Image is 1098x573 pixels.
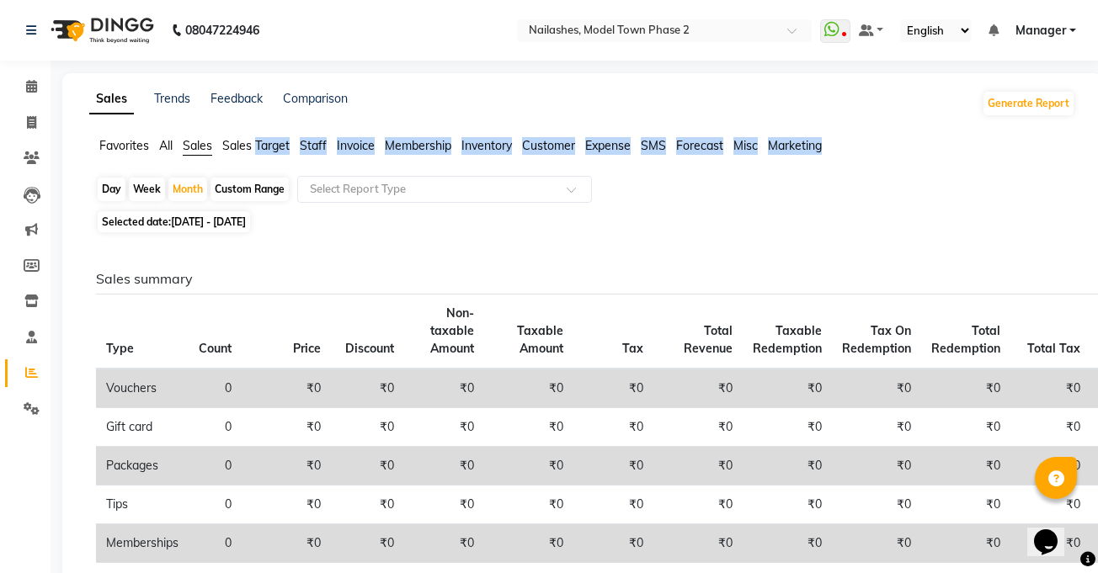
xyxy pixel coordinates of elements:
td: ₹0 [653,408,743,447]
span: Selected date: [98,211,250,232]
td: ₹0 [331,447,404,485]
a: Comparison [283,91,348,106]
td: ₹0 [573,369,653,408]
td: ₹0 [242,447,331,485]
span: Total Tax [1027,341,1080,356]
td: ₹0 [242,369,331,408]
td: ₹0 [331,524,404,563]
td: ₹0 [404,524,484,563]
iframe: chat widget [1027,506,1081,556]
td: ₹0 [653,447,743,485]
td: ₹0 [1010,408,1090,447]
img: logo [43,7,158,54]
span: Membership [385,138,451,153]
a: Feedback [211,91,263,106]
div: Month [168,178,207,201]
b: 08047224946 [185,7,259,54]
span: Staff [300,138,327,153]
span: Price [293,341,321,356]
span: Taxable Amount [517,323,563,356]
td: 0 [189,524,242,563]
span: Tax On Redemption [842,323,911,356]
td: ₹0 [1010,485,1090,524]
span: Manager [1015,22,1066,40]
span: All [159,138,173,153]
td: ₹0 [743,369,832,408]
td: ₹0 [743,524,832,563]
a: Trends [154,91,190,106]
td: ₹0 [484,524,573,563]
td: ₹0 [832,369,921,408]
span: Forecast [676,138,723,153]
td: Vouchers [96,369,189,408]
td: ₹0 [832,408,921,447]
div: Day [98,178,125,201]
span: Invoice [337,138,375,153]
td: Tips [96,485,189,524]
span: SMS [641,138,666,153]
td: ₹0 [921,369,1010,408]
td: 0 [189,485,242,524]
div: Custom Range [211,178,289,201]
td: ₹0 [1010,369,1090,408]
td: ₹0 [921,485,1010,524]
span: Type [106,341,134,356]
span: Customer [522,138,575,153]
span: Total Revenue [684,323,733,356]
span: Expense [585,138,631,153]
td: ₹0 [331,408,404,447]
td: ₹0 [573,524,653,563]
td: 0 [189,369,242,408]
td: ₹0 [1010,524,1090,563]
td: 0 [189,447,242,485]
td: ₹0 [404,369,484,408]
span: Count [199,341,232,356]
h6: Sales summary [96,271,1062,287]
td: ₹0 [921,408,1010,447]
span: Inventory [461,138,512,153]
span: Marketing [768,138,822,153]
span: Discount [345,341,394,356]
td: ₹0 [573,485,653,524]
td: ₹0 [484,485,573,524]
td: ₹0 [832,524,921,563]
span: [DATE] - [DATE] [171,215,246,228]
td: ₹0 [743,447,832,485]
td: ₹0 [404,485,484,524]
td: ₹0 [242,524,331,563]
td: ₹0 [484,408,573,447]
td: ₹0 [242,485,331,524]
td: 0 [189,408,242,447]
td: Packages [96,447,189,485]
td: ₹0 [743,485,832,524]
span: Favorites [99,138,149,153]
td: ₹0 [573,447,653,485]
td: ₹0 [404,408,484,447]
td: ₹0 [921,524,1010,563]
button: Generate Report [983,92,1074,115]
span: Tax [622,341,643,356]
td: Gift card [96,408,189,447]
td: ₹0 [1010,447,1090,485]
span: Misc [733,138,758,153]
span: Taxable Redemption [753,323,822,356]
td: ₹0 [331,485,404,524]
td: ₹0 [242,408,331,447]
td: ₹0 [331,369,404,408]
span: Non-taxable Amount [430,305,474,356]
td: ₹0 [743,408,832,447]
td: ₹0 [653,485,743,524]
td: ₹0 [484,447,573,485]
span: Sales [183,138,212,153]
td: Memberships [96,524,189,563]
td: ₹0 [921,447,1010,485]
td: ₹0 [653,524,743,563]
td: ₹0 [573,408,653,447]
td: ₹0 [484,369,573,408]
span: Sales Target [222,138,290,153]
td: ₹0 [832,447,921,485]
div: Week [129,178,165,201]
td: ₹0 [653,369,743,408]
td: ₹0 [404,447,484,485]
td: ₹0 [832,485,921,524]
